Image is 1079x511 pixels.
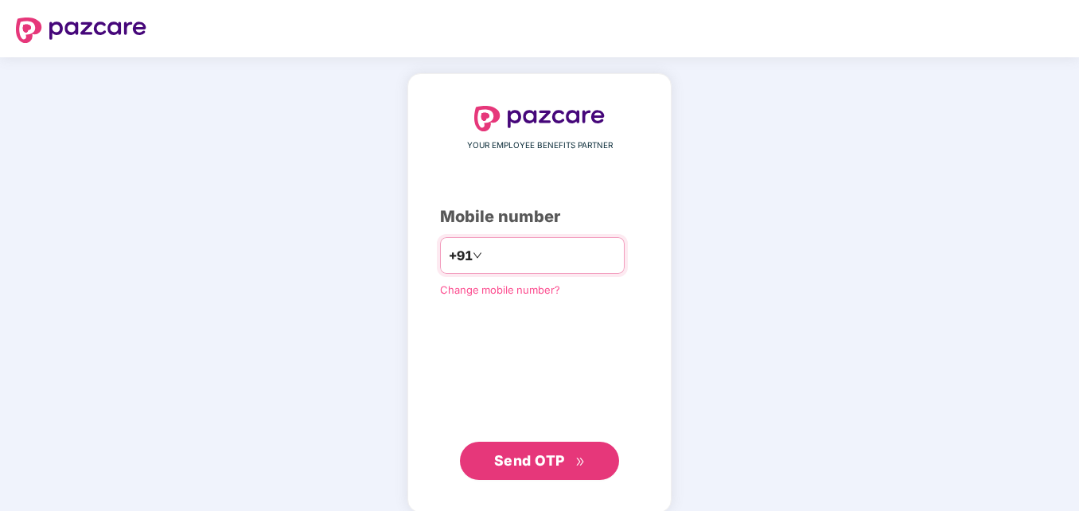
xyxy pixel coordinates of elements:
[440,283,560,296] a: Change mobile number?
[16,18,146,43] img: logo
[467,139,613,152] span: YOUR EMPLOYEE BENEFITS PARTNER
[494,452,565,469] span: Send OTP
[440,205,639,229] div: Mobile number
[460,442,619,480] button: Send OTPdouble-right
[473,251,482,260] span: down
[449,246,473,266] span: +91
[575,457,586,467] span: double-right
[474,106,605,131] img: logo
